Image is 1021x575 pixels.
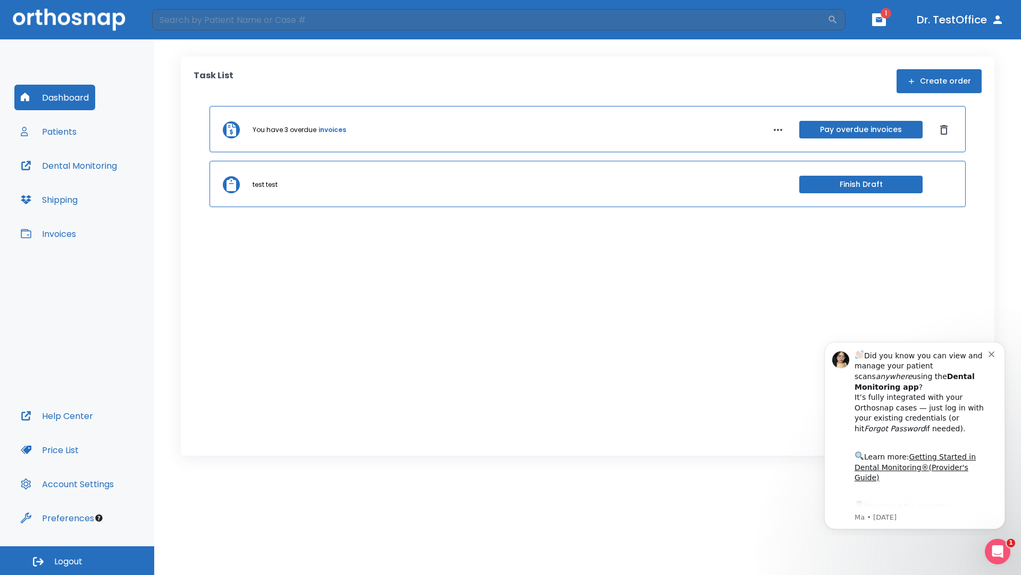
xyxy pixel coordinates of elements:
[13,9,125,30] img: Orthosnap
[14,153,123,178] button: Dental Monitoring
[985,539,1010,564] iframe: Intercom live chat
[897,69,982,93] button: Create order
[253,125,316,135] p: You have 3 overdue
[253,180,278,190] p: test test
[152,9,827,30] input: Search by Patient Name or Case #
[14,119,83,144] button: Patients
[14,471,120,497] button: Account Settings
[14,437,85,463] button: Price List
[913,10,1008,29] button: Dr. TestOffice
[1007,539,1015,547] span: 1
[14,187,84,212] button: Shipping
[319,125,346,135] a: invoices
[94,513,104,523] div: Tooltip anchor
[180,17,189,25] button: Dismiss notification
[799,121,923,138] button: Pay overdue invoices
[799,176,923,193] button: Finish Draft
[194,69,233,93] p: Task List
[808,332,1021,536] iframe: Intercom notifications message
[14,505,101,531] button: Preferences
[54,556,82,568] span: Logout
[46,170,141,189] a: App Store
[881,8,891,19] span: 1
[14,221,82,247] button: Invoices
[935,121,952,138] button: Dismiss
[14,85,95,110] button: Dashboard
[14,403,99,429] button: Help Center
[46,167,180,221] div: Download the app: | ​ Let us know if you need help getting started!
[46,180,180,190] p: Message from Ma, sent 6w ago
